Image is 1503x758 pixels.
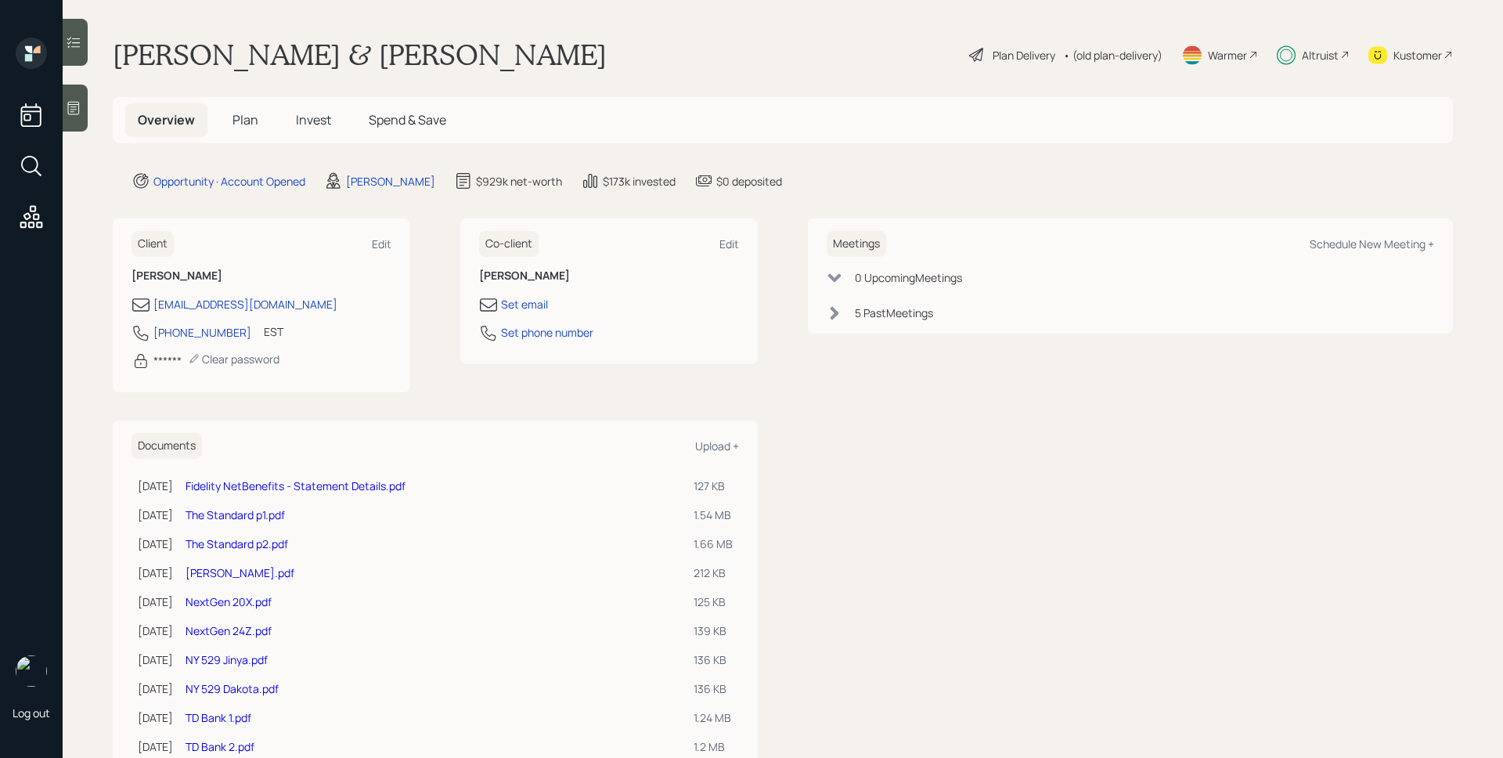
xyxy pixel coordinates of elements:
div: EST [264,323,283,340]
h6: [PERSON_NAME] [132,269,391,283]
a: NextGen 24Z.pdf [186,623,272,638]
div: [DATE] [138,478,173,494]
h6: Client [132,231,174,257]
div: $929k net-worth [476,173,562,189]
div: Plan Delivery [993,47,1055,63]
div: [DATE] [138,623,173,639]
span: Spend & Save [369,111,446,128]
div: Edit [372,236,391,251]
a: The Standard p2.pdf [186,536,288,551]
div: Upload + [695,439,739,453]
div: [PERSON_NAME] [346,173,435,189]
div: 1.24 MB [694,709,733,726]
span: Plan [232,111,258,128]
div: [DATE] [138,536,173,552]
span: Overview [138,111,195,128]
div: Clear password [188,352,279,366]
div: [EMAIL_ADDRESS][DOMAIN_NAME] [153,296,337,312]
div: 0 Upcoming Meeting s [855,269,962,286]
h6: Meetings [827,231,886,257]
div: Set phone number [501,324,593,341]
a: NY 529 Jinya.pdf [186,652,268,667]
div: Edit [719,236,739,251]
a: [PERSON_NAME].pdf [186,565,294,580]
div: [DATE] [138,652,173,668]
img: james-distasi-headshot.png [16,655,47,687]
div: 1.2 MB [694,738,733,755]
div: [DATE] [138,507,173,523]
a: TD Bank 2.pdf [186,739,254,754]
a: TD Bank 1.pdf [186,710,251,725]
h6: [PERSON_NAME] [479,269,739,283]
div: [DATE] [138,709,173,726]
a: NY 529 Dakota.pdf [186,681,279,696]
div: 136 KB [694,652,733,668]
a: NextGen 20X.pdf [186,594,272,609]
h6: Documents [132,433,202,459]
div: Log out [13,706,50,720]
h1: [PERSON_NAME] & [PERSON_NAME] [113,38,607,72]
div: 136 KB [694,680,733,697]
div: [DATE] [138,680,173,697]
div: 1.66 MB [694,536,733,552]
div: [DATE] [138,565,173,581]
div: Schedule New Meeting + [1310,236,1434,251]
div: [PHONE_NUMBER] [153,324,251,341]
a: Fidelity NetBenefits - Statement Details.pdf [186,478,405,493]
h6: Co-client [479,231,539,257]
div: Kustomer [1393,47,1442,63]
a: The Standard p1.pdf [186,507,285,522]
div: Warmer [1208,47,1247,63]
div: [DATE] [138,738,173,755]
div: 127 KB [694,478,733,494]
div: $0 deposited [716,173,782,189]
div: $173k invested [603,173,676,189]
div: 212 KB [694,565,733,581]
div: Opportunity · Account Opened [153,173,305,189]
div: • (old plan-delivery) [1063,47,1162,63]
div: Altruist [1302,47,1339,63]
div: 125 KB [694,594,733,610]
div: 5 Past Meeting s [855,305,933,321]
div: [DATE] [138,594,173,610]
div: Set email [501,296,548,312]
span: Invest [296,111,331,128]
div: 1.54 MB [694,507,733,523]
div: 139 KB [694,623,733,639]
